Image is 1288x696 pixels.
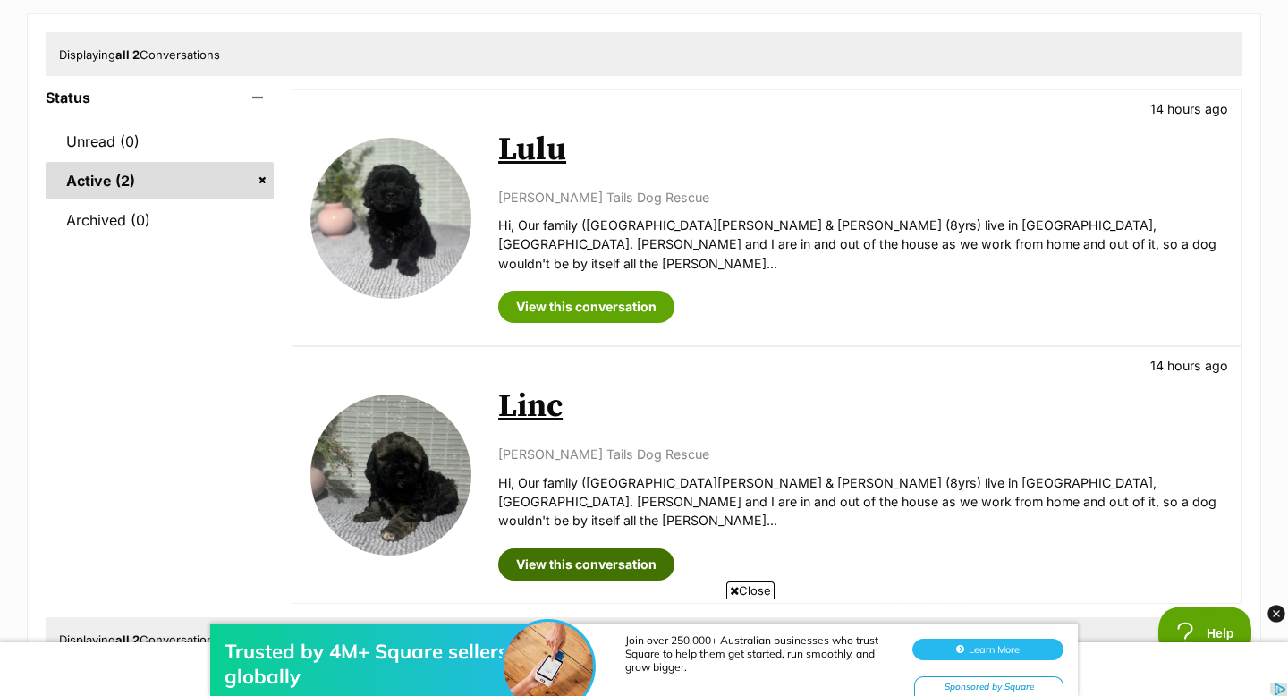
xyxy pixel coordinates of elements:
p: 14 hours ago [1150,356,1228,375]
span: Close [726,581,775,599]
img: close_dark_3x.png [1267,605,1285,623]
img: Linc [310,395,471,556]
p: [PERSON_NAME] Tails Dog Rescue [498,188,1224,207]
a: Archived (0) [46,201,274,239]
a: Lulu [498,130,566,170]
a: View this conversation [498,548,674,581]
p: Hi, Our family ([GEOGRAPHIC_DATA][PERSON_NAME] & [PERSON_NAME] (8yrs) live in [GEOGRAPHIC_DATA], ... [498,216,1224,273]
a: View this conversation [498,291,674,323]
strong: all 2 [115,47,140,62]
p: [PERSON_NAME] Tails Dog Rescue [498,445,1224,463]
img: Trusted by 4M+ Square sellers globally [504,33,593,123]
header: Status [46,89,274,106]
div: Sponsored by Square [914,88,1063,110]
img: Lulu [310,138,471,299]
span: Displaying Conversations [59,47,220,62]
div: Trusted by 4M+ Square sellers globally [225,50,511,100]
button: Learn More [912,50,1063,72]
a: Unread (0) [46,123,274,160]
a: Active (2) [46,162,274,199]
p: Hi, Our family ([GEOGRAPHIC_DATA][PERSON_NAME] & [PERSON_NAME] (8yrs) live in [GEOGRAPHIC_DATA], ... [498,473,1224,530]
div: Join over 250,000+ Australian businesses who trust Square to help them get started, run smoothly,... [625,45,894,85]
p: 14 hours ago [1150,99,1228,118]
a: Linc [498,386,563,427]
